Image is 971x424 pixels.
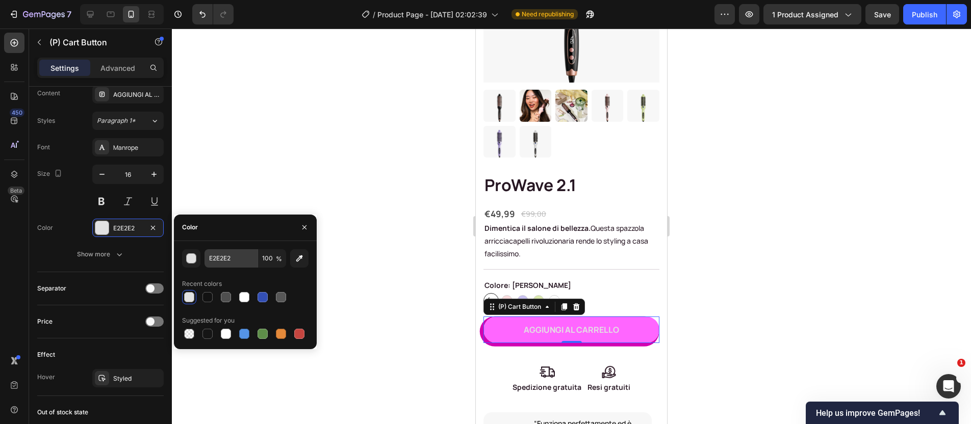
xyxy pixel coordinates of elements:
span: 1 product assigned [772,9,838,20]
p: Advanced [100,63,135,73]
button: Show survey - Help us improve GemPages! [816,407,949,419]
span: Paragraph 1* [97,116,136,125]
div: Price [37,317,53,326]
div: Styles [37,116,55,125]
span: / [373,9,375,20]
p: 7 [67,8,71,20]
span: % [276,254,282,263]
span: Save [874,10,891,19]
div: Color [37,223,53,232]
div: AGGIUNGI AL CARRELLO [113,90,161,99]
p: Settings [50,63,79,73]
button: Paragraph 1* [92,112,164,130]
div: Beta [8,187,24,195]
div: Font [37,143,50,152]
div: Recent colors [182,279,222,288]
span: Product Page - [DATE] 02:02:39 [377,9,487,20]
div: Suggested for you [182,316,235,325]
p: (P) Cart Button [49,36,136,48]
div: Out of stock state [37,408,88,417]
input: Eg: FFFFFF [205,249,258,268]
button: Show more [37,245,164,263]
span: 1 [957,359,965,367]
div: Show more [77,249,124,259]
div: Effect [37,350,55,359]
span: Need republishing [522,10,574,19]
div: Content [37,89,60,98]
iframe: Intercom live chat [936,374,961,399]
div: Separator [37,284,66,293]
div: E2E2E2 [113,224,143,233]
iframe: Design area [476,29,667,424]
button: 7 [4,4,76,24]
div: Publish [912,9,937,20]
button: Save [865,4,899,24]
div: Styled [113,374,161,383]
div: Undo/Redo [192,4,234,24]
div: Manrope [113,143,161,152]
button: Publish [903,4,946,24]
div: 450 [10,109,24,117]
span: Help us improve GemPages! [816,408,936,418]
div: Color [182,223,198,232]
button: 1 product assigned [763,4,861,24]
div: Size [37,167,64,181]
div: Hover [37,373,55,382]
